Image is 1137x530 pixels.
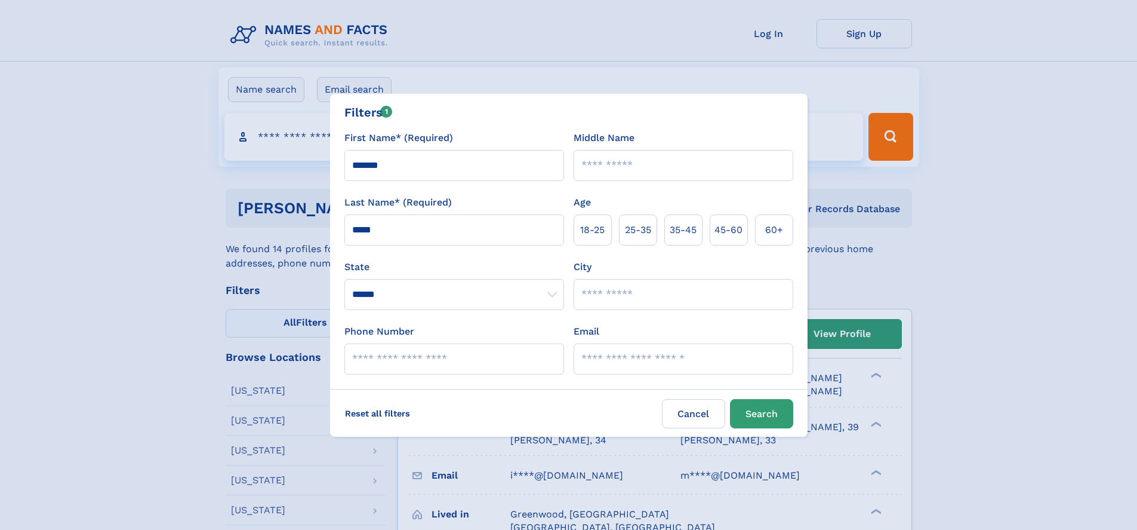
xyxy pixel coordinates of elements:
label: State [344,260,564,274]
span: 60+ [765,223,783,237]
label: Age [574,195,591,210]
button: Search [730,399,793,428]
label: Cancel [662,399,725,428]
label: Phone Number [344,324,414,339]
label: Middle Name [574,131,634,145]
label: Email [574,324,599,339]
span: 25‑35 [625,223,651,237]
span: 35‑45 [670,223,697,237]
label: Last Name* (Required) [344,195,452,210]
label: First Name* (Required) [344,131,453,145]
span: 18‑25 [580,223,605,237]
span: 45‑60 [714,223,742,237]
label: Reset all filters [337,399,418,428]
label: City [574,260,591,274]
div: Filters [344,103,393,121]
